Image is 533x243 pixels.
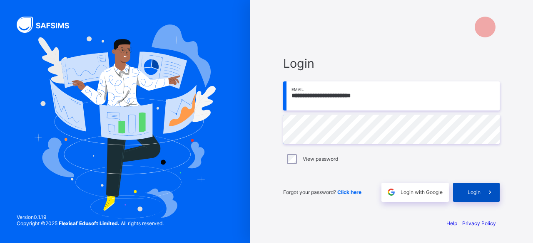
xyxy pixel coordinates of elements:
[386,187,396,197] img: google.396cfc9801f0270233282035f929180a.svg
[17,17,79,33] img: SAFSIMS Logo
[401,189,443,195] span: Login with Google
[17,214,164,220] span: Version 0.1.19
[337,189,361,195] a: Click here
[34,25,215,219] img: Hero Image
[468,189,481,195] span: Login
[446,220,457,226] a: Help
[283,56,500,71] span: Login
[59,220,120,226] strong: Flexisaf Edusoft Limited.
[17,220,164,226] span: Copyright © 2025 All rights reserved.
[303,156,338,162] label: View password
[283,189,361,195] span: Forgot your password?
[462,220,496,226] a: Privacy Policy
